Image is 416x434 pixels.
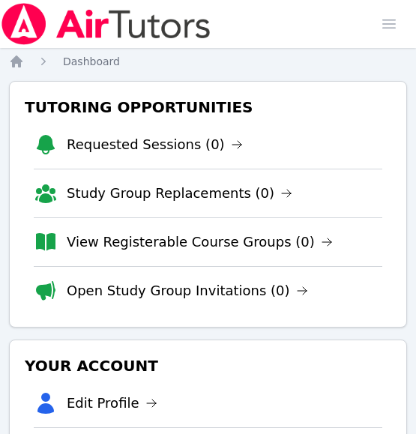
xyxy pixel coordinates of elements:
[63,55,120,67] span: Dashboard
[67,232,333,253] a: View Registerable Course Groups (0)
[22,352,394,379] h3: Your Account
[67,280,308,301] a: Open Study Group Invitations (0)
[63,54,120,69] a: Dashboard
[67,134,243,155] a: Requested Sessions (0)
[67,393,157,414] a: Edit Profile
[22,94,394,121] h3: Tutoring Opportunities
[67,183,292,204] a: Study Group Replacements (0)
[9,54,407,69] nav: Breadcrumb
